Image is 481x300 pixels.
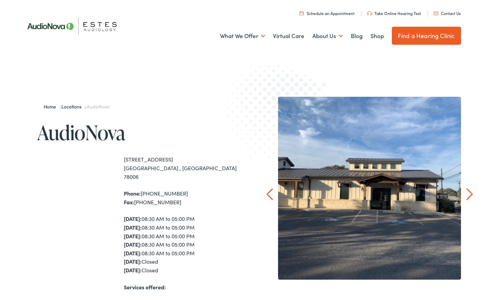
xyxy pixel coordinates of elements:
[61,103,84,110] a: Locations
[220,24,265,48] a: What We Offer
[392,27,461,45] a: Find a Hearing Clinic
[44,103,110,110] span: » »
[367,11,372,15] img: utility icon
[124,215,142,222] strong: [DATE]:
[124,241,142,248] strong: [DATE]:
[299,11,303,15] img: utility icon
[434,12,438,15] img: utility icon
[124,155,241,181] div: [STREET_ADDRESS] [GEOGRAPHIC_DATA] , [GEOGRAPHIC_DATA] 78006
[124,198,134,206] strong: Fax:
[312,24,343,48] a: About Us
[124,190,141,197] strong: Phone:
[87,103,109,110] span: AudioNova
[367,10,421,16] a: Take Online Hearing Test
[124,224,142,231] strong: [DATE]:
[434,10,461,16] a: Contact Us
[124,266,142,274] strong: [DATE]:
[124,283,166,291] strong: Services offered:
[124,249,142,257] strong: [DATE]:
[124,189,241,206] div: [PHONE_NUMBER] [PHONE_NUMBER]
[371,24,384,48] a: Shop
[124,215,241,274] div: 08:30 AM to 05:00 PM 08:30 AM to 05:00 PM 08:30 AM to 05:00 PM 08:30 AM to 05:00 PM 08:30 AM to 0...
[124,258,142,265] strong: [DATE]:
[351,24,363,48] a: Blog
[37,121,241,143] h1: AudioNova
[266,188,273,200] a: Prev
[44,103,59,110] a: Home
[466,188,473,200] a: Next
[299,10,354,16] a: Schedule an Appointment
[273,24,304,48] a: Virtual Care
[124,232,142,240] strong: [DATE]:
